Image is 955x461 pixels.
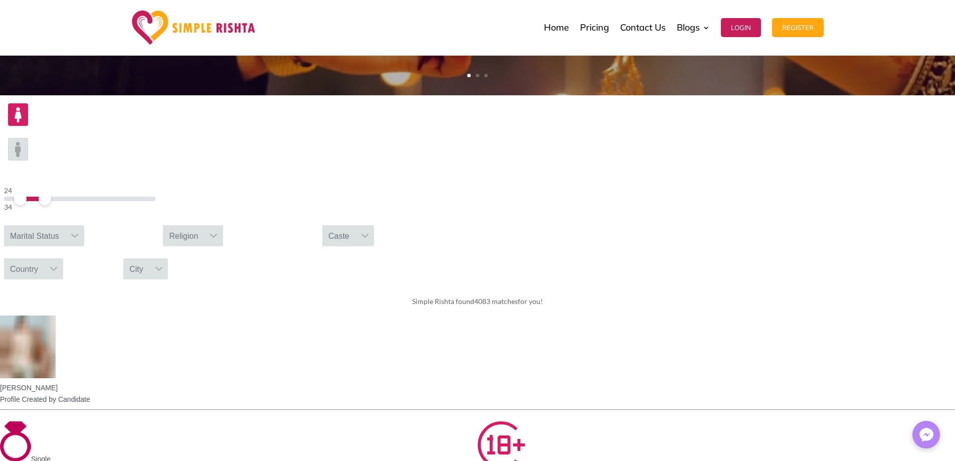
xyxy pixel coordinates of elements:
div: City [123,258,149,279]
div: 34 [4,201,155,213]
img: Messenger [916,425,936,445]
a: Register [772,3,824,53]
a: Pricing [580,3,609,53]
button: Register [772,18,824,37]
a: 2 [476,74,479,77]
div: Marital Status [4,225,65,246]
a: Contact Us [620,3,666,53]
div: Religion [163,225,204,246]
a: Home [544,3,569,53]
button: Login [721,18,761,37]
a: Login [721,3,761,53]
a: 3 [484,74,488,77]
span: Simple Rishta found for you! [412,297,543,305]
span: 4083 matches [474,297,518,305]
a: Blogs [677,3,710,53]
div: Caste [322,225,355,246]
div: Country [4,258,44,279]
a: 1 [467,74,471,77]
div: 24 [4,185,155,197]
